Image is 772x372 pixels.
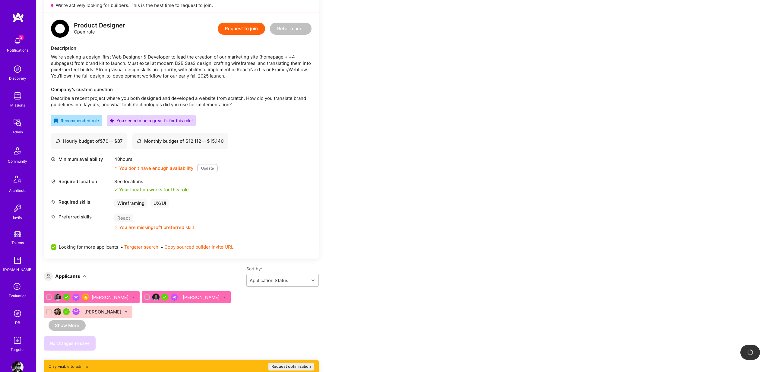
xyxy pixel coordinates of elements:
div: Product Designer [74,22,125,29]
i: icon Location [51,179,55,184]
div: Invite [13,214,22,221]
i: icon Clock [51,157,55,161]
div: Open role [74,22,125,35]
i: icon ArrowDown [82,274,87,278]
img: User Avatar [54,308,61,315]
div: Targeter [11,346,25,353]
div: Description [51,45,312,51]
i: icon Check [114,188,118,192]
img: A.Teamer in Residence [63,308,70,315]
i: Bulk Status Update [223,296,226,299]
button: Update [197,164,218,172]
img: loading [746,348,755,357]
div: We’re seeking a design-first Web Designer & Developer to lead the creation of our marketing site ... [51,54,312,79]
img: guide book [11,254,24,266]
img: User Avatar [152,294,160,301]
img: logo [12,12,24,23]
div: Applicants [55,273,80,279]
div: Preferred skills [51,214,111,220]
div: Your location works for this role [114,186,189,193]
div: Required location [51,178,111,185]
div: [DOMAIN_NAME] [3,266,32,273]
img: Skill Targeter [11,334,24,346]
i: Bulk Status Update [132,296,135,299]
div: Hourly budget of $ 70 — $ 87 [55,138,123,144]
img: Architects [10,173,25,187]
div: React [114,214,133,222]
button: Request optimization [268,363,314,370]
div: DB [15,320,20,326]
div: Required skills [51,199,111,205]
button: Show More [49,320,86,331]
div: Application Status [250,277,288,284]
button: Refer a peer [270,23,312,35]
img: tokens [14,231,21,237]
div: Architects [9,187,26,194]
div: Minimum availability [51,156,111,162]
button: Request to join [218,23,265,35]
div: Notifications [7,47,28,53]
i: icon Applicant [46,274,51,278]
label: Sort by: [246,266,319,272]
button: Copy sourced builder invite URL [164,244,233,250]
p: Describe a recent project where you both designed and developed a website from scratch. How did y... [51,95,312,108]
i: icon Tag [51,200,55,204]
div: [PERSON_NAME] [183,294,221,300]
div: Evaluation [9,293,27,299]
div: Missions [10,102,25,108]
img: Admin Search [11,307,24,320]
div: Community [8,158,27,164]
div: [PERSON_NAME] [92,294,130,300]
button: Targeter search [124,244,158,250]
span: Looking for more applicants [59,244,118,250]
span: 2 [19,35,24,40]
div: Tokens [11,240,24,246]
img: teamwork [11,90,24,102]
div: Admin [12,129,23,135]
div: See locations [114,178,189,185]
img: A.Teamer in Residence [63,294,70,301]
div: [PERSON_NAME] [84,309,122,315]
img: logo [51,20,69,38]
div: UX/UI [150,199,169,208]
div: Company’s custom question [51,86,312,93]
img: User Avatar [54,294,61,301]
i: icon SelectionTeam [12,281,23,293]
div: You seem to be a great fit for this role! [110,117,193,124]
i: icon Cash [55,139,60,143]
span: • [121,244,158,250]
img: Community [10,144,25,158]
i: icon CloseOrange [114,167,118,170]
i: Bulk Status Update [125,311,128,313]
i: icon RecommendedBadge [54,119,58,123]
i: icon Chevron [312,279,315,282]
img: Invite [11,202,24,214]
i: icon PurpleStar [110,119,114,123]
img: A.Teamer in Residence [161,294,168,301]
div: You don’t have enough availability [114,165,194,171]
img: Been on Mission [72,308,80,315]
img: bell [11,35,24,47]
img: discovery [11,63,24,75]
img: Been on Mission [72,294,80,301]
div: Discovery [9,75,26,81]
div: You are missing 1 of 1 preferred skill [119,224,194,231]
span: • [161,244,233,250]
img: SelectionTeam [82,294,89,301]
div: Wireframing [114,199,147,208]
i: icon CloseOrange [114,226,118,229]
i: icon Cash [137,139,141,143]
img: Been on Mission [171,294,178,301]
div: Recommended role [54,117,99,124]
div: 40 hours [114,156,218,162]
img: admin teamwork [11,117,24,129]
div: Monthly budget of $ 12,112 — $ 15,140 [137,138,224,144]
i: icon Tag [51,215,55,219]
